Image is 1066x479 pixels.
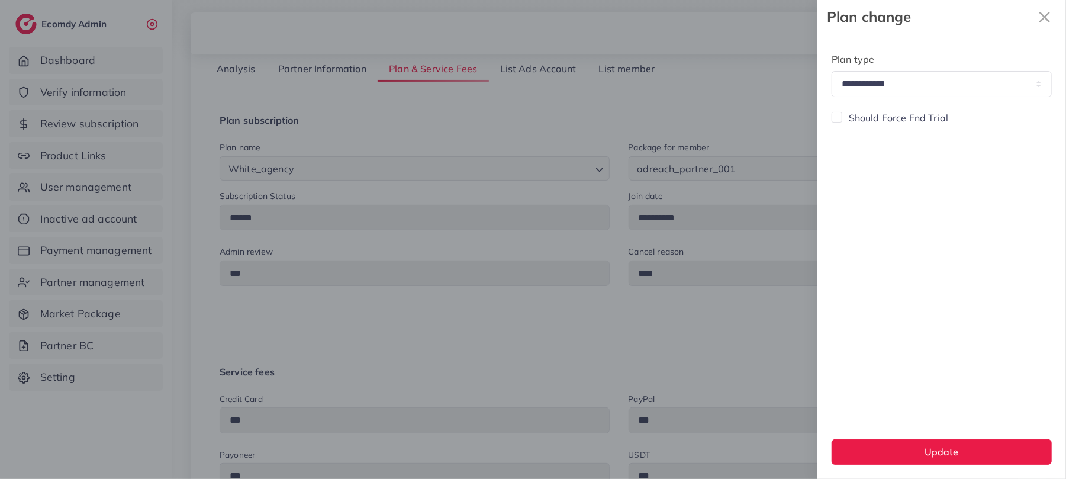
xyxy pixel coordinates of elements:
[1033,5,1057,29] button: Close
[925,446,959,458] span: Update
[832,439,1052,465] button: Update
[849,111,949,125] label: Should Force End Trial
[1033,5,1057,29] svg: x
[827,7,1033,27] strong: Plan change
[829,48,1055,71] legend: Plan type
